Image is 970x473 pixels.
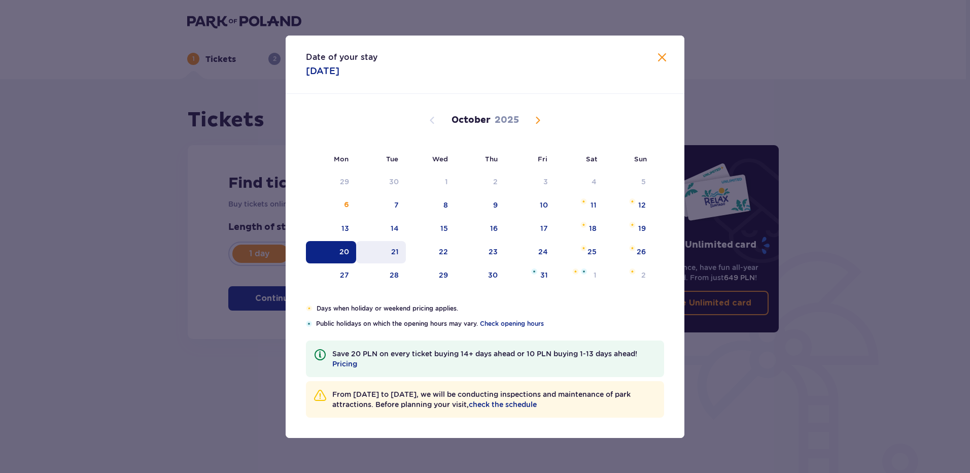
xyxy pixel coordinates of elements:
[580,222,587,228] img: Orange star
[586,155,597,163] small: Sat
[555,241,604,263] td: Saturday, October 25, 2025
[334,155,349,163] small: Mon
[391,223,399,233] div: 14
[641,270,646,280] div: 2
[440,223,448,233] div: 15
[580,198,587,205] img: Orange star
[480,319,544,328] a: Check opening hours
[638,200,646,210] div: 12
[581,268,587,275] img: Blue star
[455,218,505,240] td: Thursday, October 16, 2025
[505,218,555,240] td: Friday, October 17, 2025
[306,264,356,287] td: Monday, October 27, 2025
[555,218,604,240] td: Saturday, October 18, 2025
[356,218,406,240] td: Tuesday, October 14, 2025
[587,247,597,257] div: 25
[538,247,548,257] div: 24
[340,177,349,187] div: 29
[426,114,438,126] button: Previous month
[317,304,664,313] p: Days when holiday or weekend pricing applies.
[580,245,587,251] img: Orange star
[629,245,636,251] img: Orange star
[469,399,537,410] a: check the schedule
[406,218,455,240] td: Wednesday, October 15, 2025
[488,270,498,280] div: 30
[341,223,349,233] div: 13
[532,114,544,126] button: Next month
[604,218,653,240] td: Sunday, October 19, 2025
[306,65,339,77] p: [DATE]
[634,155,647,163] small: Sun
[490,223,498,233] div: 16
[531,268,537,275] img: Blue star
[432,155,448,163] small: Wed
[455,194,505,217] td: Thursday, October 9, 2025
[406,241,455,263] td: Wednesday, October 22, 2025
[591,200,597,210] div: 11
[540,223,548,233] div: 17
[555,264,604,287] td: Saturday, November 1, 2025
[439,270,448,280] div: 29
[332,389,656,410] p: From [DATE] to [DATE], we will be conducting inspections and maintenance of park attractions. Bef...
[356,171,406,193] td: Date not available. Tuesday, September 30, 2025
[406,171,455,193] td: Date not available. Wednesday, October 1, 2025
[505,264,555,287] td: Friday, October 31, 2025
[555,194,604,217] td: Saturday, October 11, 2025
[306,321,312,327] img: Blue star
[455,264,505,287] td: Thursday, October 30, 2025
[390,270,399,280] div: 28
[493,177,498,187] div: 2
[656,52,668,64] button: Close
[356,241,406,263] td: Tuesday, October 21, 2025
[540,200,548,210] div: 10
[306,306,313,312] img: Orange star
[505,194,555,217] td: Friday, October 10, 2025
[306,171,356,193] td: Date not available. Monday, September 29, 2025
[592,177,597,187] div: 4
[306,194,356,217] td: Monday, October 6, 2025
[344,200,349,210] div: 6
[505,171,555,193] td: Date not available. Friday, October 3, 2025
[394,200,399,210] div: 7
[445,177,448,187] div: 1
[594,270,597,280] div: 1
[637,247,646,257] div: 26
[306,218,356,240] td: Monday, October 13, 2025
[604,194,653,217] td: Sunday, October 12, 2025
[356,264,406,287] td: Tuesday, October 28, 2025
[386,155,398,163] small: Tue
[439,247,448,257] div: 22
[572,268,579,275] img: Orange star
[339,247,349,257] div: 20
[540,270,548,280] div: 31
[356,194,406,217] td: Tuesday, October 7, 2025
[391,247,399,257] div: 21
[495,114,519,126] p: 2025
[555,171,604,193] td: Date not available. Saturday, October 4, 2025
[340,270,349,280] div: 27
[406,194,455,217] td: Wednesday, October 8, 2025
[589,223,597,233] div: 18
[455,241,505,263] td: Thursday, October 23, 2025
[641,177,646,187] div: 5
[316,319,664,328] p: Public holidays on which the opening hours may vary.
[443,200,448,210] div: 8
[505,241,555,263] td: Friday, October 24, 2025
[485,155,498,163] small: Thu
[455,171,505,193] td: Date not available. Thursday, October 2, 2025
[489,247,498,257] div: 23
[332,359,357,369] a: Pricing
[629,198,636,205] img: Orange star
[452,114,491,126] p: October
[604,171,653,193] td: Date not available. Sunday, October 5, 2025
[389,177,399,187] div: 30
[543,177,548,187] div: 3
[604,264,653,287] td: Sunday, November 2, 2025
[406,264,455,287] td: Wednesday, October 29, 2025
[306,241,356,263] td: Date selected. Monday, October 20, 2025
[629,268,636,275] img: Orange star
[493,200,498,210] div: 9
